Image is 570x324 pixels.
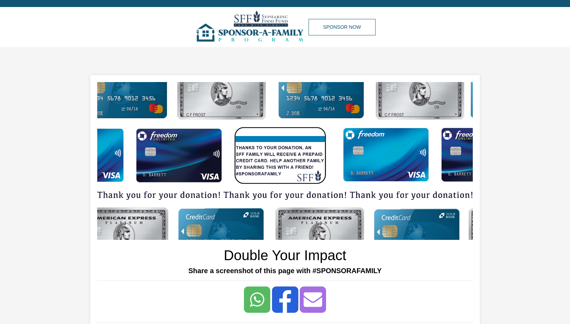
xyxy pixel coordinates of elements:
[309,19,375,35] a: Sponsor Now
[97,82,473,240] img: img
[224,247,346,264] h1: Double Your Impact
[272,286,298,313] a: Share to Facebook
[244,286,270,313] a: Share to <span class="translation_missing" title="translation missing: en.social_share_button.wha...
[194,7,309,47] img: img
[97,266,473,275] h5: Share a screenshot of this page with #SPONSORAFAMILY
[300,286,326,313] a: Share to Email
